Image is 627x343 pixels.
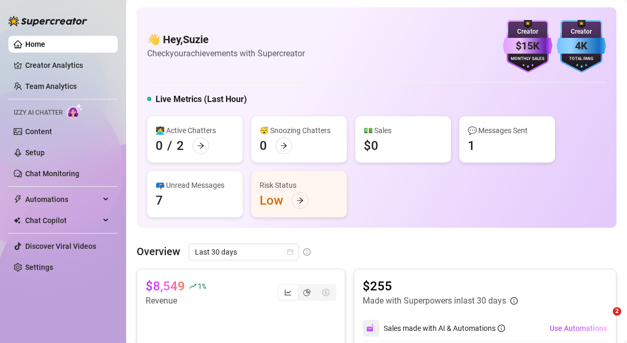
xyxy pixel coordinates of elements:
[25,127,52,136] a: Content
[189,283,197,290] span: rise
[468,137,475,154] div: 1
[303,248,311,256] span: info-circle
[25,242,96,250] a: Discover Viral Videos
[156,179,234,191] div: 📪 Unread Messages
[25,263,53,271] a: Settings
[14,108,63,118] span: Izzy AI Chatter
[277,284,336,301] div: segmented control
[287,249,293,255] span: calendar
[137,244,180,259] article: Overview
[591,307,616,332] iframe: Intercom live chat
[197,142,204,149] span: arrow-right
[25,82,77,90] a: Team Analytics
[503,20,552,73] img: purple-badge-B9DA21FR.svg
[503,27,552,37] div: Creator
[25,212,100,229] span: Chat Copilot
[25,148,45,157] a: Setup
[25,57,109,74] a: Creator Analytics
[613,307,621,316] span: 2
[280,142,287,149] span: arrow-right
[364,125,443,136] div: 💵 Sales
[14,217,20,224] img: Chat Copilot
[363,295,506,307] article: Made with Superpowers in last 30 days
[498,325,505,332] span: info-circle
[549,320,608,337] button: Use Automations
[147,47,305,60] article: Check your achievements with Supercreator
[557,27,606,37] div: Creator
[296,197,304,204] span: arrow-right
[260,179,338,191] div: Risk Status
[364,137,378,154] div: $0
[8,16,87,26] img: logo-BBDzfeDw.svg
[468,125,547,136] div: 💬 Messages Sent
[25,40,45,48] a: Home
[510,297,518,305] span: info-circle
[303,289,311,296] span: pie-chart
[384,322,505,334] div: Sales made with AI & Automations
[156,125,234,136] div: 👩‍💻 Active Chatters
[156,192,163,209] div: 7
[550,324,607,332] span: Use Automations
[177,137,184,154] div: 2
[156,93,247,106] h5: Live Metrics (Last Hour)
[25,191,100,208] span: Automations
[198,281,205,291] span: 1 %
[284,289,292,296] span: line-chart
[557,38,606,54] div: 4K
[503,38,552,54] div: $15K
[260,137,267,154] div: 0
[147,32,305,47] h4: 👋 Hey, Suzie
[366,324,376,333] img: svg%3e
[146,295,205,307] article: Revenue
[557,20,606,73] img: blue-badge-DgoSNQY1.svg
[195,244,293,260] span: Last 30 days
[363,278,518,295] article: $255
[67,104,83,119] img: AI Chatter
[503,56,552,63] div: Monthly Sales
[322,289,330,296] span: dollar-circle
[146,278,185,295] article: $8,549
[25,169,79,178] a: Chat Monitoring
[260,125,338,136] div: 😴 Snoozing Chatters
[14,195,22,204] span: thunderbolt
[557,56,606,63] div: Total Fans
[156,137,163,154] div: 0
